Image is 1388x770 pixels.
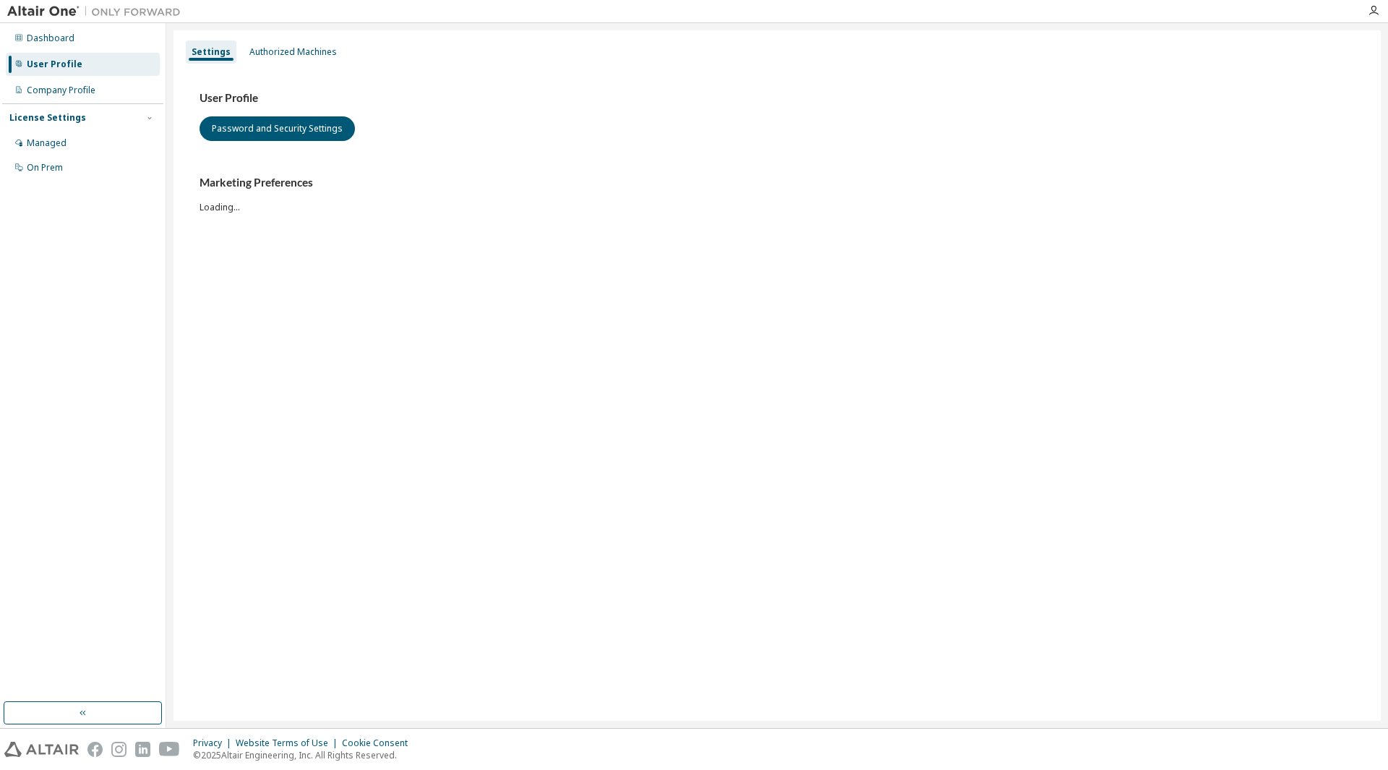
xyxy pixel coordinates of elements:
[7,4,188,19] img: Altair One
[193,749,416,761] p: © 2025 Altair Engineering, Inc. All Rights Reserved.
[192,46,231,58] div: Settings
[159,742,180,757] img: youtube.svg
[200,176,1355,213] div: Loading...
[342,737,416,749] div: Cookie Consent
[236,737,342,749] div: Website Terms of Use
[27,59,82,70] div: User Profile
[111,742,127,757] img: instagram.svg
[27,85,95,96] div: Company Profile
[4,742,79,757] img: altair_logo.svg
[87,742,103,757] img: facebook.svg
[27,137,67,149] div: Managed
[193,737,236,749] div: Privacy
[135,742,150,757] img: linkedin.svg
[249,46,337,58] div: Authorized Machines
[27,33,74,44] div: Dashboard
[200,91,1355,106] h3: User Profile
[200,176,1355,190] h3: Marketing Preferences
[27,162,63,174] div: On Prem
[200,116,355,141] button: Password and Security Settings
[9,112,86,124] div: License Settings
